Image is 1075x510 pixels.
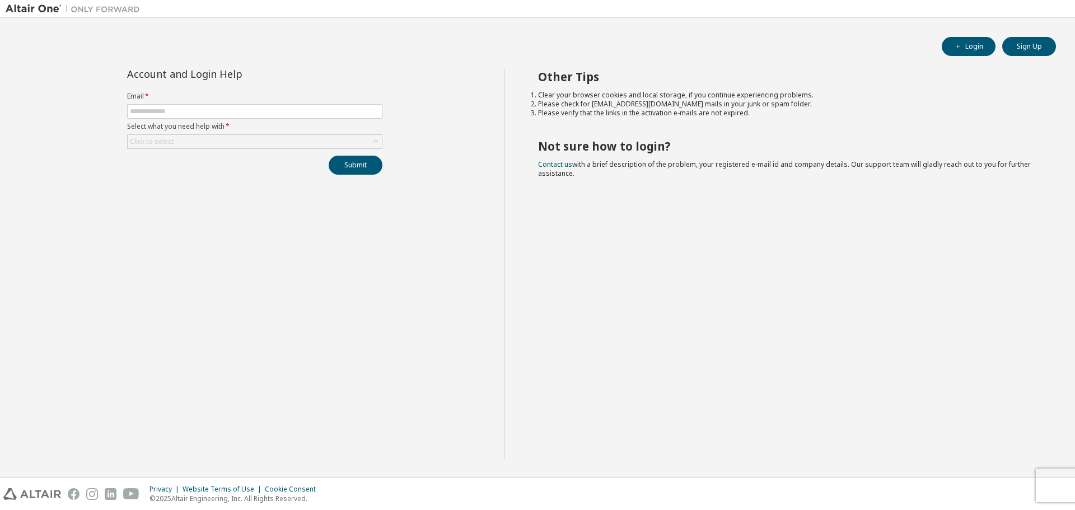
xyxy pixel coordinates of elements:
div: Click to select [128,135,382,148]
button: Sign Up [1002,37,1056,56]
div: Account and Login Help [127,69,331,78]
label: Select what you need help with [127,122,382,131]
img: Altair One [6,3,146,15]
p: © 2025 Altair Engineering, Inc. All Rights Reserved. [149,494,322,503]
h2: Not sure how to login? [538,139,1036,153]
li: Clear your browser cookies and local storage, if you continue experiencing problems. [538,91,1036,100]
img: instagram.svg [86,488,98,500]
div: Cookie Consent [265,485,322,494]
label: Email [127,92,382,101]
img: facebook.svg [68,488,80,500]
div: Click to select [130,137,174,146]
h2: Other Tips [538,69,1036,84]
button: Login [942,37,995,56]
li: Please check for [EMAIL_ADDRESS][DOMAIN_NAME] mails in your junk or spam folder. [538,100,1036,109]
li: Please verify that the links in the activation e-mails are not expired. [538,109,1036,118]
div: Privacy [149,485,183,494]
img: youtube.svg [123,488,139,500]
span: with a brief description of the problem, your registered e-mail id and company details. Our suppo... [538,160,1031,178]
button: Submit [329,156,382,175]
img: altair_logo.svg [3,488,61,500]
div: Website Terms of Use [183,485,265,494]
img: linkedin.svg [105,488,116,500]
a: Contact us [538,160,572,169]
